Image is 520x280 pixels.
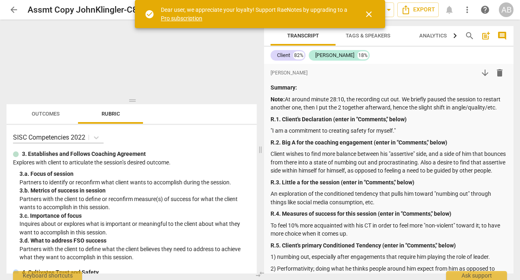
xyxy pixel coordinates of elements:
[13,158,250,167] p: Explores with client to articulate the session’s desired outcome.
[22,268,99,277] p: 4. Cultivates Trust and Safety
[277,51,290,59] div: Client
[271,127,507,135] p: "I am a commitment to creating safety for myself."
[497,31,507,41] span: comment
[271,116,407,122] strong: R.1. Client's Declaration (enter in "Comments," below)
[465,31,474,41] span: search
[419,33,447,39] span: Analytics
[19,170,250,178] div: 3. a. Focus of session
[161,6,349,22] div: Dear user, we appreciate your loyalty! Support RaeNotes by upgrading to a
[19,236,250,245] div: 3. d. What to address FSO success
[271,70,308,77] span: [PERSON_NAME]
[315,51,354,59] div: [PERSON_NAME]
[287,33,319,39] span: Transcript
[19,245,250,262] p: Partners with the client to define what the client believes they need to address to achieve what ...
[359,4,379,24] button: Close
[271,139,447,146] strong: R.2. Big A for the coaching engagement (enter in "Comments," below)
[293,51,304,59] div: 82%
[499,2,513,17] button: AB
[383,2,394,17] button: Sharing summary
[32,111,60,117] span: Outcomes
[462,5,472,15] span: more_vert
[13,133,85,142] p: SISC Competencies 2022
[19,178,250,187] p: Partners to identify or reconfirm what client wants to accomplish during the session.
[364,9,374,19] span: close
[161,15,202,22] a: Pro subscription
[19,186,250,195] div: 3. b. Metrics of success in session
[481,31,491,41] span: post_add
[19,212,250,220] div: 3. c. Importance of focus
[271,210,451,217] strong: R.4. Measures of success for this session (enter in "Comments," below)
[495,68,505,78] span: delete
[479,29,492,42] button: Add summary
[480,5,490,15] span: help
[271,95,507,112] p: At around minute 28:10, the recording cut out. We briefly paused the session to restart another o...
[401,5,435,15] span: Export
[271,96,285,103] strong: Note:
[463,29,476,42] button: Search
[397,2,439,17] button: Export
[9,5,19,15] span: arrow_back
[19,195,250,212] p: Partners with the client to define or reconfirm measure(s) of success for what the client wants t...
[145,9,154,19] span: check_circle
[271,84,297,91] strong: Summary:
[357,51,368,59] div: 18%
[384,5,394,15] span: arrow_drop_down
[19,220,250,236] p: Inquires about or explores what is important or meaningful to the client about what they want to ...
[478,66,492,80] button: Move down
[271,242,456,249] strong: R.5. Client's primary Conditioned Tendency (enter in "Comments," below)
[446,271,507,280] div: Ask support
[478,2,492,17] a: Help
[28,5,184,15] h2: Assmt Copy JohnKlingler-C8-S4-SomaticFinal
[346,33,390,39] span: Tags & Speakers
[480,68,490,78] span: arrow_downward
[271,179,414,186] strong: R.3. Little a for the session (enter in "Comments," below)
[271,253,507,261] p: 1) numbing out, especially after engagements that require him playing the role of leader.
[271,150,507,175] p: Client wishes to find more balance between his "assertive" side, and a side of him that bounces f...
[22,150,146,158] p: 3. Establishes and Follows Coaching Agreement
[13,271,82,280] div: Keyboard shortcuts
[271,221,507,238] p: To feel 10% more acquainted with his CT in order to feel more "non-violent" toward it; to have mo...
[496,29,509,42] button: Show/Hide comments
[271,190,507,206] p: An exploration of the conditioned tendency that pulls him toward "numbing out" through things lik...
[102,111,120,117] span: Rubric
